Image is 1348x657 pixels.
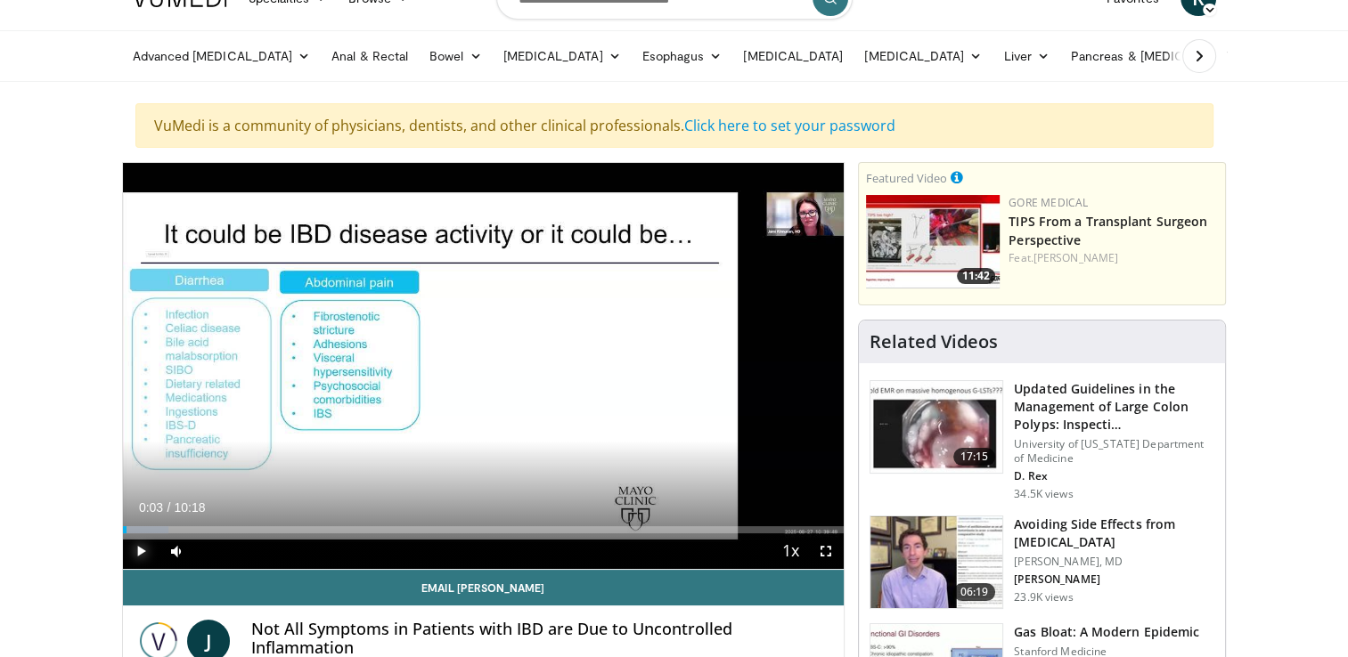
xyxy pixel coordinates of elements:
p: 23.9K views [1014,590,1073,604]
a: Advanced [MEDICAL_DATA] [122,38,322,74]
a: Pancreas & [MEDICAL_DATA] [1060,38,1269,74]
a: Liver [993,38,1059,74]
a: [MEDICAL_DATA] [854,38,993,74]
p: University of [US_STATE] Department of Medicine [1014,437,1214,466]
a: 06:19 Avoiding Side Effects from [MEDICAL_DATA] [PERSON_NAME], MD [PERSON_NAME] 23.9K views [870,515,1214,610]
img: 4003d3dc-4d84-4588-a4af-bb6b84f49ae6.150x105_q85_crop-smart_upscale.jpg [866,195,1000,288]
a: Click here to set your password [684,116,895,135]
span: 17:15 [953,448,996,466]
a: 17:15 Updated Guidelines in the Management of Large Colon Polyps: Inspecti… University of [US_STA... [870,380,1214,501]
h3: Avoiding Side Effects from [MEDICAL_DATA] [1014,515,1214,551]
span: / [167,500,171,515]
span: 06:19 [953,583,996,601]
h4: Related Videos [870,331,998,353]
span: 10:18 [174,500,205,515]
a: Gore Medical [1009,195,1088,210]
a: Email [PERSON_NAME] [123,570,845,605]
img: dfcfcb0d-b871-4e1a-9f0c-9f64970f7dd8.150x105_q85_crop-smart_upscale.jpg [870,381,1002,474]
button: Fullscreen [808,533,844,569]
h3: Updated Guidelines in the Management of Large Colon Polyps: Inspecti… [1014,380,1214,434]
a: [PERSON_NAME] [1033,250,1118,265]
a: Anal & Rectal [321,38,419,74]
video-js: Video Player [123,163,845,570]
p: D. Rex [1014,469,1214,483]
button: Play [123,533,159,569]
a: Esophagus [632,38,733,74]
a: Bowel [419,38,492,74]
span: 11:42 [957,268,995,284]
p: [PERSON_NAME], MD [1014,555,1214,569]
a: TIPS From a Transplant Surgeon Perspective [1009,213,1207,248]
p: 34.5K views [1014,487,1073,501]
a: 11:42 [866,195,1000,288]
a: [MEDICAL_DATA] [493,38,632,74]
p: [PERSON_NAME] [1014,572,1214,587]
button: Playback Rate [772,533,808,569]
small: Featured Video [866,170,947,186]
span: 0:03 [139,500,163,515]
div: Feat. [1009,250,1218,266]
div: VuMedi is a community of physicians, dentists, and other clinical professionals. [135,103,1213,148]
a: [MEDICAL_DATA] [732,38,854,74]
button: Mute [159,533,194,569]
div: Progress Bar [123,526,845,533]
img: 6f9900f7-f6e7-4fd7-bcbb-2a1dc7b7d476.150x105_q85_crop-smart_upscale.jpg [870,516,1002,609]
h3: Gas Bloat: A Modern Epidemic [1014,623,1199,641]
